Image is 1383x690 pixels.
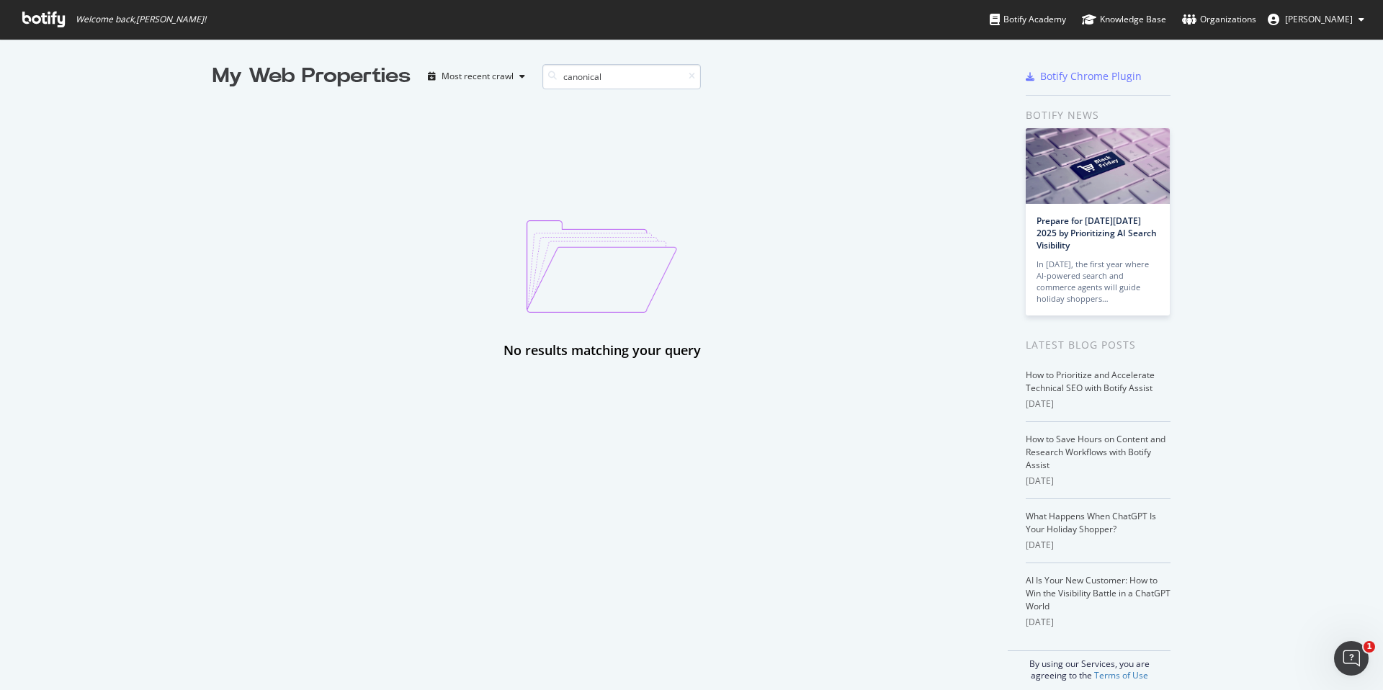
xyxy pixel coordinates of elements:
[1026,433,1165,471] a: How to Save Hours on Content and Research Workflows with Botify Assist
[1026,69,1142,84] a: Botify Chrome Plugin
[1026,574,1171,612] a: AI Is Your New Customer: How to Win the Visibility Battle in a ChatGPT World
[212,62,411,91] div: My Web Properties
[542,64,701,89] input: Search
[1082,12,1166,27] div: Knowledge Base
[503,341,701,360] div: No results matching your query
[1026,107,1171,123] div: Botify news
[1026,539,1171,552] div: [DATE]
[1285,13,1353,25] span: Paul Sanders
[1040,69,1142,84] div: Botify Chrome Plugin
[1334,641,1369,676] iframe: Intercom live chat
[1026,475,1171,488] div: [DATE]
[1008,650,1171,681] div: By using our Services, you are agreeing to the
[1026,337,1171,353] div: Latest Blog Posts
[1256,8,1376,31] button: [PERSON_NAME]
[1094,669,1148,681] a: Terms of Use
[527,220,677,313] img: emptyProjectImage
[1026,128,1170,204] img: Prepare for Black Friday 2025 by Prioritizing AI Search Visibility
[1037,215,1157,251] a: Prepare for [DATE][DATE] 2025 by Prioritizing AI Search Visibility
[1182,12,1256,27] div: Organizations
[1026,510,1156,535] a: What Happens When ChatGPT Is Your Holiday Shopper?
[1037,259,1159,305] div: In [DATE], the first year where AI-powered search and commerce agents will guide holiday shoppers…
[422,65,531,88] button: Most recent crawl
[1026,369,1155,394] a: How to Prioritize and Accelerate Technical SEO with Botify Assist
[990,12,1066,27] div: Botify Academy
[442,72,514,81] div: Most recent crawl
[1364,641,1375,653] span: 1
[76,14,206,25] span: Welcome back, [PERSON_NAME] !
[1026,398,1171,411] div: [DATE]
[1026,616,1171,629] div: [DATE]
